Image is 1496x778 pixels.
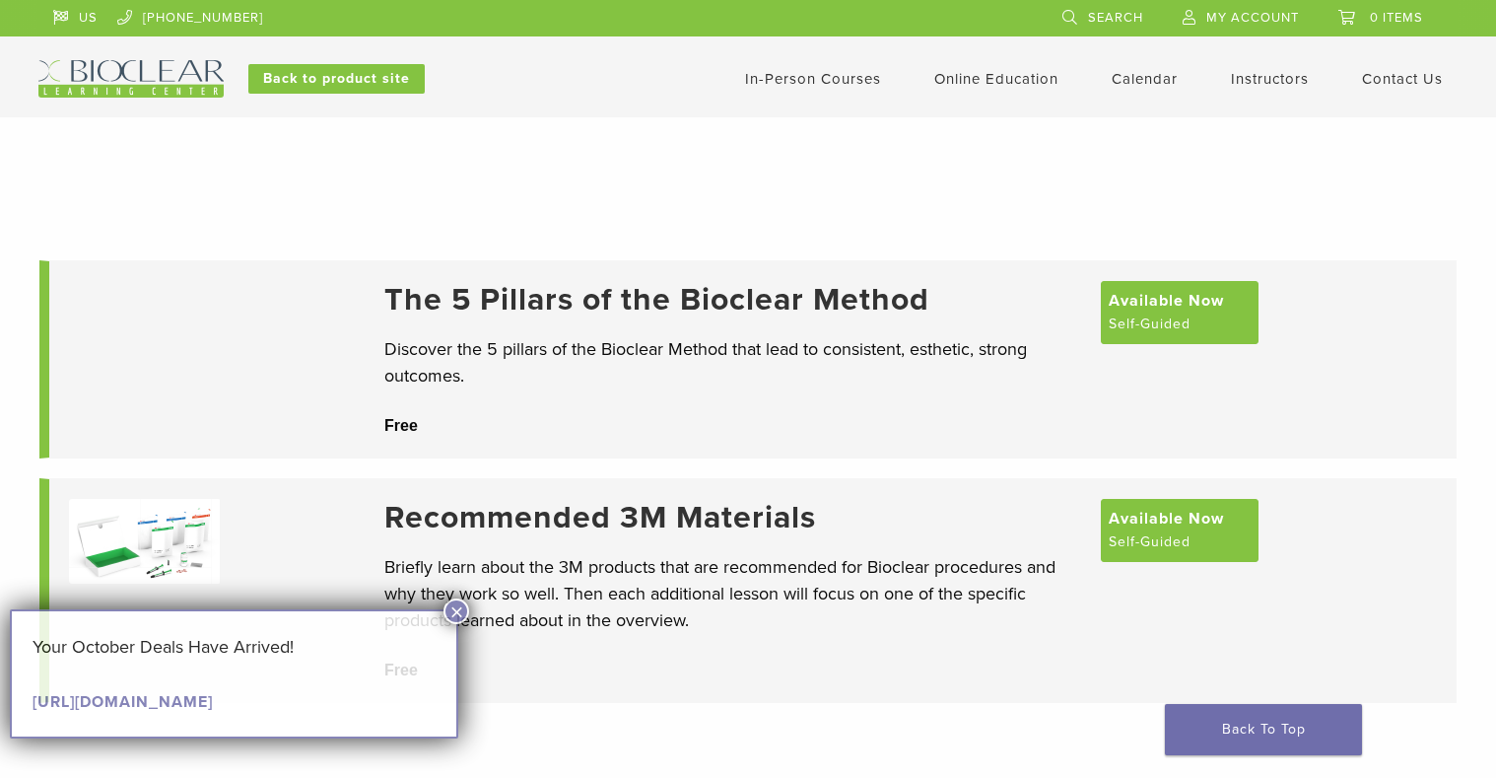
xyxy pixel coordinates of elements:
p: Your October Deals Have Arrived! [33,632,436,662]
a: Recommended 3M Materials [384,499,1081,536]
p: Discover the 5 pillars of the Bioclear Method that lead to consistent, esthetic, strong outcomes. [384,336,1081,389]
button: Close [443,599,469,624]
span: Free [384,417,418,434]
p: Briefly learn about the 3M products that are recommended for Bioclear procedures and why they wor... [384,554,1081,634]
span: 0 items [1370,10,1423,26]
a: Online Education [934,70,1058,88]
a: [URL][DOMAIN_NAME] [33,692,213,712]
span: My Account [1206,10,1299,26]
a: The 5 Pillars of the Bioclear Method [384,281,1081,318]
span: Self-Guided [1109,313,1190,336]
img: Bioclear [38,60,224,98]
a: Back to product site [248,64,425,94]
a: Available Now Self-Guided [1101,281,1258,344]
a: In-Person Courses [745,70,881,88]
span: Available Now [1109,507,1224,530]
span: Available Now [1109,289,1224,313]
a: Contact Us [1362,70,1443,88]
a: Available Now Self-Guided [1101,499,1258,562]
span: Search [1088,10,1143,26]
a: Back To Top [1165,704,1362,755]
a: Calendar [1112,70,1178,88]
span: Self-Guided [1109,530,1190,554]
a: Instructors [1231,70,1309,88]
